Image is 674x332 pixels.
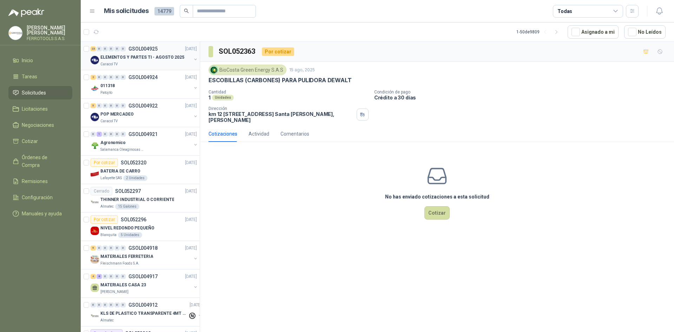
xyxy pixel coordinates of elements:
[185,46,197,52] p: [DATE]
[557,7,572,15] div: Todas
[185,188,197,195] p: [DATE]
[22,73,37,80] span: Tareas
[100,204,114,209] p: Almatec
[81,156,200,184] a: Por cotizarSOL052320[DATE] Company LogoBATERIA DE CARROLafayette SAS2 Unidades
[185,103,197,109] p: [DATE]
[128,103,158,108] p: GSOL004922
[100,147,145,152] p: Salamanca Oleaginosas SAS
[185,160,197,166] p: [DATE]
[120,132,126,137] div: 0
[100,196,174,203] p: THINNER INDUSTRIAL O CORRIENTE
[91,302,96,307] div: 0
[91,274,96,279] div: 4
[91,132,96,137] div: 0
[100,289,128,295] p: [PERSON_NAME]
[97,302,102,307] div: 0
[114,274,120,279] div: 0
[100,225,154,232] p: NIVEL REDONDO PEQUEÑO
[100,90,112,96] p: Patojito
[114,46,120,51] div: 0
[91,272,198,295] a: 4 8 0 0 0 0 GSOL004917[DATE] MATERIALES CASA 23[PERSON_NAME]
[91,170,99,178] img: Company Logo
[209,95,211,100] p: 1
[91,244,198,266] a: 5 0 0 0 0 0 GSOL004918[DATE] Company LogoMATERIALES FERRETERIAFleischmann Foods S.A.
[8,207,72,220] a: Manuales y ayuda
[22,210,62,217] span: Manuales y ayuda
[108,246,114,250] div: 0
[103,75,108,80] div: 0
[184,8,189,13] span: search
[128,75,158,80] p: GSOL004924
[22,105,48,113] span: Licitaciones
[128,46,158,51] p: GSOL004925
[100,282,146,288] p: MATERIALES CASA 23
[91,130,198,152] a: 0 1 0 0 0 0 GSOL004921[DATE] Company LogoAgronomicoSalamanca Oleaginosas SAS
[22,154,66,169] span: Órdenes de Compra
[8,135,72,148] a: Cotizar
[97,75,102,80] div: 0
[22,137,38,145] span: Cotizar
[374,90,671,95] p: Condición de pago
[209,111,354,123] p: km 12 [STREET_ADDRESS] Santa [PERSON_NAME] , [PERSON_NAME]
[114,103,120,108] div: 0
[100,253,153,260] p: MATERIALES FERRETERIA
[100,175,122,181] p: Lafayette SAS
[128,132,158,137] p: GSOL004921
[8,70,72,83] a: Tareas
[209,90,369,95] p: Cantidad
[81,213,200,241] a: Por cotizarSOL052296[DATE] Company LogoNIVEL REDONDO PEQUEÑOBlanquita5 Unidades
[209,130,237,138] div: Cotizaciones
[280,130,309,138] div: Comentarios
[115,204,139,209] div: 15 Galones
[91,45,198,67] a: 23 0 0 0 0 0 GSOL004925[DATE] Company LogoELEMENTOS Y PARTES TI - AGOSTO 2025Caracol TV
[103,103,108,108] div: 0
[8,102,72,116] a: Licitaciones
[8,8,44,17] img: Logo peakr
[104,6,149,16] h1: Mis solicitudes
[209,65,286,75] div: BioCosta Green Energy S.A.S
[108,274,114,279] div: 0
[219,46,256,57] h3: SOL052363
[91,227,99,235] img: Company Logo
[185,216,197,223] p: [DATE]
[120,103,126,108] div: 0
[210,66,218,74] img: Company Logo
[22,121,54,129] span: Negociaciones
[120,274,126,279] div: 0
[209,106,354,111] p: Dirección
[9,26,22,40] img: Company Logo
[516,26,562,38] div: 1 - 50 de 9809
[97,274,102,279] div: 8
[289,67,315,73] p: 15 ago, 2025
[81,184,200,213] a: CerradoSOL052297[DATE] Company LogoTHINNER INDUSTRIAL O CORRIENTEAlmatec15 Galones
[22,194,53,201] span: Configuración
[103,302,108,307] div: 0
[115,189,141,194] p: SOL052297
[103,46,108,51] div: 0
[108,302,114,307] div: 0
[121,217,146,222] p: SOL052296
[154,7,174,15] span: 14779
[120,75,126,80] div: 0
[91,84,99,93] img: Company Logo
[108,75,114,80] div: 0
[100,111,134,118] p: POP MERCADEO
[91,73,198,96] a: 2 0 0 0 0 0 GSOL004924[DATE] Company Logo011318Patojito
[100,318,114,323] p: Almatec
[374,95,671,100] p: Crédito a 30 días
[97,132,102,137] div: 1
[185,74,197,81] p: [DATE]
[121,160,146,165] p: SOL052320
[27,25,72,35] p: [PERSON_NAME] [PERSON_NAME]
[103,246,108,250] div: 0
[8,54,72,67] a: Inicio
[97,46,102,51] div: 0
[91,56,99,64] img: Company Logo
[114,246,120,250] div: 0
[424,206,450,220] button: Cotizar
[8,118,72,132] a: Negociaciones
[212,95,234,100] div: Unidades
[91,215,118,224] div: Por cotizar
[22,89,46,97] span: Solicitudes
[100,310,188,317] p: KLS DE PLASTICO TRANSPARENTE 4MT CAL 4 Y CINTA TRA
